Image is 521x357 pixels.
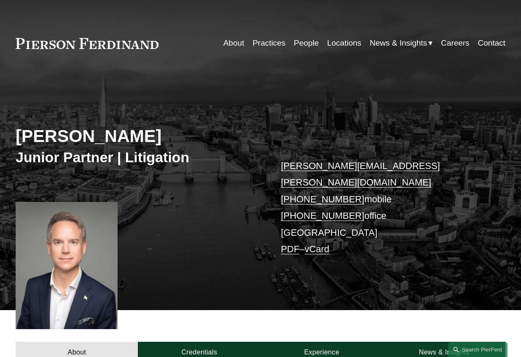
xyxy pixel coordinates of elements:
a: Locations [327,35,361,52]
a: folder dropdown [370,35,433,52]
a: PDF [281,244,299,254]
span: News & Insights [370,36,427,50]
a: vCard [304,244,329,254]
h2: [PERSON_NAME] [16,126,260,147]
a: Practices [252,35,285,52]
p: mobile office [GEOGRAPHIC_DATA] – [281,158,485,258]
a: Careers [441,35,469,52]
a: Contact [478,35,505,52]
a: Search this site [448,342,507,357]
a: [PHONE_NUMBER] [281,210,364,221]
a: [PHONE_NUMBER] [281,194,364,204]
a: People [294,35,319,52]
h3: Junior Partner | Litigation [16,149,260,166]
a: [PERSON_NAME][EMAIL_ADDRESS][PERSON_NAME][DOMAIN_NAME] [281,161,440,188]
a: About [223,35,244,52]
